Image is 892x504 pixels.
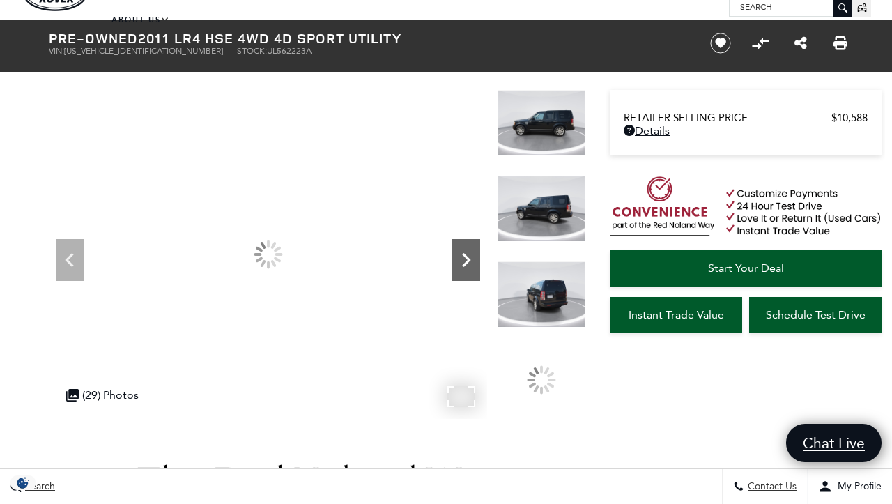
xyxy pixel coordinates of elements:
[56,239,84,281] div: Previous
[796,434,872,452] span: Chat Live
[786,424,882,462] a: Chat Live
[744,481,797,493] span: Contact Us
[794,35,807,52] a: Share this Pre-Owned 2011 LR4 HSE 4WD 4D Sport Utility
[808,469,892,504] button: Open user profile menu
[629,308,724,321] span: Instant Trade Value
[498,176,585,242] img: Used 2011 Black Land Rover HSE image 6
[49,29,138,47] strong: Pre-Owned
[624,124,868,137] a: Details
[7,475,39,490] img: Opt-Out Icon
[766,308,866,321] span: Schedule Test Drive
[498,261,585,328] img: Used 2011 Black Land Rover HSE image 7
[833,35,847,52] a: Print this Pre-Owned 2011 LR4 HSE 4WD 4D Sport Utility
[705,32,736,54] button: Save vehicle
[610,250,882,287] a: Start Your Deal
[832,481,882,493] span: My Profile
[452,239,480,281] div: Next
[624,112,831,124] span: Retailer Selling Price
[49,31,686,46] h1: 2011 LR4 HSE 4WD 4D Sport Utility
[624,112,868,124] a: Retailer Selling Price $10,588
[64,46,223,56] span: [US_VEHICLE_IDENTIFICATION_NUMBER]
[708,261,784,275] span: Start Your Deal
[7,475,39,490] section: Click to Open Cookie Consent Modal
[110,8,171,32] a: About Us
[750,33,771,54] button: Compare Vehicle
[49,46,64,56] span: VIN:
[59,381,146,408] div: (29) Photos
[237,46,267,56] span: Stock:
[610,297,742,333] a: Instant Trade Value
[749,297,882,333] a: Schedule Test Drive
[267,46,312,56] span: UL562223A
[498,90,585,156] img: Used 2011 Black Land Rover HSE image 5
[831,112,868,124] span: $10,588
